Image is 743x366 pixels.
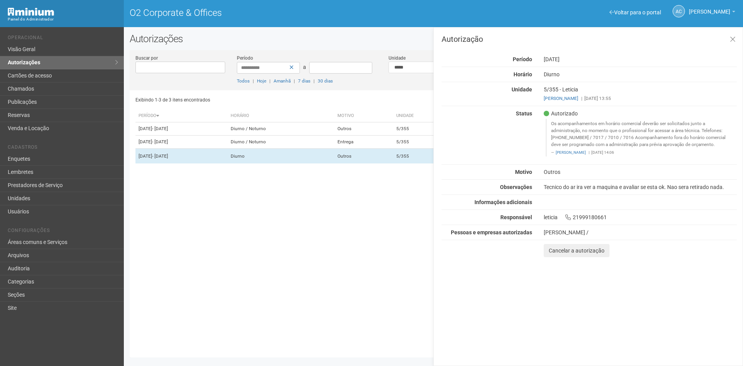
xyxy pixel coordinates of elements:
[8,144,118,153] li: Cadastros
[8,8,54,16] img: Minium
[228,136,334,149] td: Diurno / Noturno
[228,149,334,164] td: Diurno
[544,244,609,257] button: Cancelar a autorização
[513,56,532,62] strong: Período
[313,78,315,84] span: |
[538,184,743,191] div: Tecnico do ar ira ver a maquina e avaliar se esta ok. Nao sera retirado nada.
[8,35,118,43] li: Operacional
[152,126,168,131] span: - [DATE]
[8,16,118,23] div: Painel do Administrador
[673,5,685,17] a: AC
[546,119,737,156] blockquote: Os acompanhamentos em horário comercial deverão ser solicitados junto a administração, no momento...
[269,78,270,84] span: |
[130,8,428,18] h1: O2 Corporate & Offices
[544,96,578,101] a: [PERSON_NAME]
[135,136,228,149] td: [DATE]
[135,55,158,62] label: Buscar por
[544,229,737,236] div: [PERSON_NAME] /
[253,78,254,84] span: |
[257,78,266,84] a: Hoje
[538,86,743,102] div: 5/355 - Leticia
[551,150,733,155] footer: [DATE] 14:06
[474,199,532,205] strong: Informações adicionais
[538,168,743,175] div: Outros
[514,71,532,77] strong: Horário
[515,169,532,175] strong: Motivo
[135,110,228,122] th: Período
[544,110,578,117] span: Autorizado
[237,55,253,62] label: Período
[389,55,406,62] label: Unidade
[442,35,737,43] h3: Autorização
[274,78,291,84] a: Amanhã
[516,110,532,117] strong: Status
[334,110,393,122] th: Motivo
[393,110,454,122] th: Unidade
[135,122,228,136] td: [DATE]
[609,9,661,15] a: Voltar para o portal
[294,78,295,84] span: |
[334,122,393,136] td: Outros
[152,153,168,159] span: - [DATE]
[334,136,393,149] td: Entrega
[135,94,431,106] div: Exibindo 1-3 de 3 itens encontrados
[130,33,737,45] h2: Autorizações
[538,71,743,78] div: Diurno
[538,56,743,63] div: [DATE]
[228,122,334,136] td: Diurno / Noturno
[500,184,532,190] strong: Observações
[237,78,250,84] a: Todos
[393,149,454,164] td: 5/355
[303,64,306,70] span: a
[298,78,310,84] a: 7 dias
[500,214,532,220] strong: Responsável
[512,86,532,93] strong: Unidade
[689,1,730,15] span: Ana Carla de Carvalho Silva
[451,229,532,235] strong: Pessoas e empresas autorizadas
[393,122,454,136] td: 5/355
[8,228,118,236] li: Configurações
[538,214,743,221] div: leticia 21999180661
[152,139,168,144] span: - [DATE]
[689,10,735,16] a: [PERSON_NAME]
[334,149,393,164] td: Outros
[393,136,454,149] td: 5/355
[135,149,228,164] td: [DATE]
[556,150,586,155] a: [PERSON_NAME]
[544,95,737,102] div: [DATE] 13:55
[581,96,582,101] span: |
[228,110,334,122] th: Horário
[318,78,333,84] a: 30 dias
